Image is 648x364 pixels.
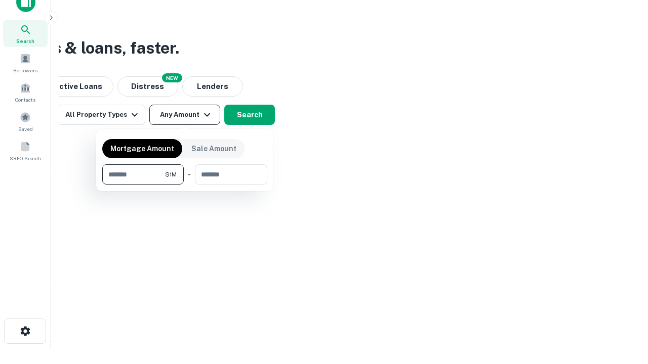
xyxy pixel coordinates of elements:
span: $1M [165,170,177,179]
p: Mortgage Amount [110,143,174,154]
iframe: Chat Widget [597,283,648,332]
div: - [188,164,191,185]
p: Sale Amount [191,143,236,154]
